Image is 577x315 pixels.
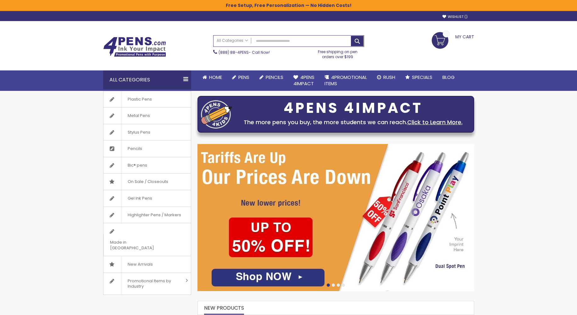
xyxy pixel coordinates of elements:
div: Free shipping on pen orders over $199 [311,47,364,59]
a: Made in [GEOGRAPHIC_DATA] [103,223,191,256]
span: Pencils [121,141,148,157]
span: Metal Pens [121,108,156,124]
span: Plastic Pens [121,91,158,108]
span: New Arrivals [121,256,159,273]
span: Highlighter Pens / Markers [121,207,187,223]
span: Made in [GEOGRAPHIC_DATA] [103,234,175,256]
span: Specials [412,74,432,80]
a: (888) 88-4PENS [219,50,249,55]
a: All Categories [214,36,251,46]
a: Bic® pens [103,157,191,174]
a: 4Pens4impact [288,70,319,91]
span: Blog [442,74,455,80]
a: Metal Pens [103,108,191,124]
img: four_pen_logo.png [201,100,232,129]
div: All Categories [103,70,191,89]
a: Pencils [254,70,288,84]
span: All Categories [217,38,248,43]
img: /cheap-promotional-products.html [197,144,474,291]
span: On Sale / Closeouts [121,174,175,190]
img: 4Pens Custom Pens and Promotional Products [103,37,166,57]
a: Plastic Pens [103,91,191,108]
a: Click to Learn More. [407,118,463,126]
a: Gel Ink Pens [103,190,191,207]
a: Pencils [103,141,191,157]
span: Bic® pens [121,157,153,174]
a: Home [197,70,227,84]
span: Stylus Pens [121,124,157,141]
a: Stylus Pens [103,124,191,141]
a: Wishlist [442,14,468,19]
span: Gel Ink Pens [121,190,158,207]
a: Pens [227,70,254,84]
span: 4Pens 4impact [293,74,314,87]
a: Highlighter Pens / Markers [103,207,191,223]
div: The more pens you buy, the more students we can reach. [236,118,471,127]
span: New Products [204,304,244,312]
a: New Arrivals [103,256,191,273]
span: Pencils [266,74,283,80]
span: 4PROMOTIONAL ITEMS [325,74,367,87]
a: 4PROMOTIONALITEMS [319,70,372,91]
span: Pens [238,74,249,80]
a: Rush [372,70,400,84]
div: 4PENS 4IMPACT [236,102,471,115]
a: Specials [400,70,437,84]
a: Blog [437,70,460,84]
span: - Call Now! [219,50,270,55]
span: Promotional Items by Industry [121,273,183,295]
a: On Sale / Closeouts [103,174,191,190]
span: Home [209,74,222,80]
span: Rush [383,74,395,80]
a: Promotional Items by Industry [103,273,191,295]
